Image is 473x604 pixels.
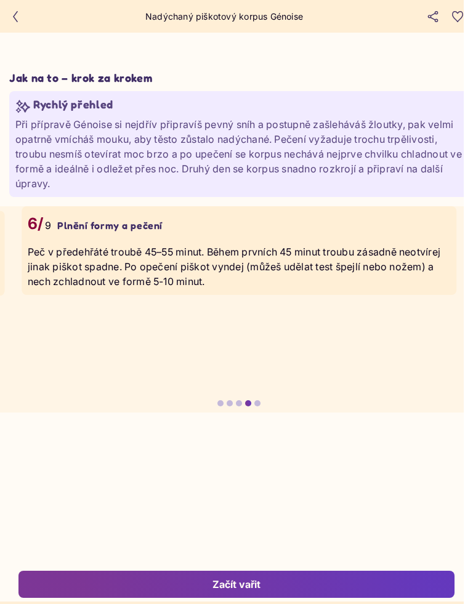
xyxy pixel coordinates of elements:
[32,578,441,591] div: Začít vařit
[33,97,113,111] h4: Rychlý přehled
[9,71,469,85] h3: Jak na to – krok za krokem
[45,218,51,233] p: 9
[57,219,163,232] p: Plnění formy a pečení
[28,212,44,236] p: 6/
[28,244,450,289] p: Peč v předehřáté troubě 45–55 minut. Během prvních 45 minut troubu zásadně neotvírej jinak piškot...
[18,571,455,598] button: Začít vařit
[15,117,463,191] p: Při přípravě Génoise si nejdřív připravíš pevný sníh a postupně zašleháváš žloutky, pak velmi opa...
